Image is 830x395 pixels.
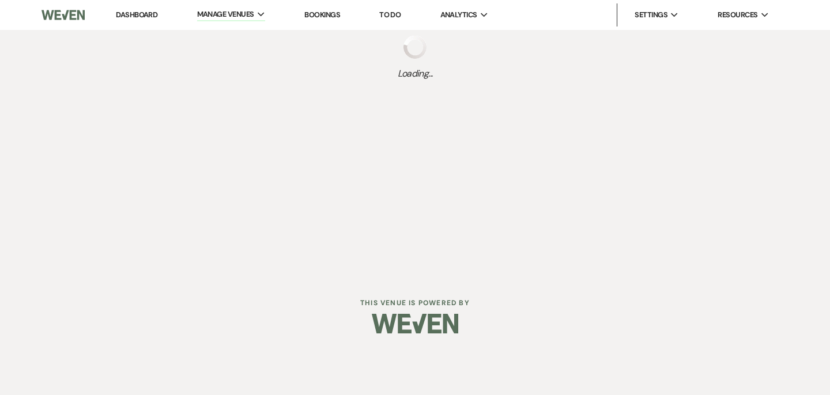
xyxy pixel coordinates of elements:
[440,9,477,21] span: Analytics
[718,9,757,21] span: Resources
[379,10,401,20] a: To Do
[116,10,157,20] a: Dashboard
[403,36,427,59] img: loading spinner
[304,10,340,20] a: Bookings
[41,3,85,27] img: Weven Logo
[197,9,254,20] span: Manage Venues
[635,9,667,21] span: Settings
[398,67,433,81] span: Loading...
[372,303,458,344] img: Weven Logo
